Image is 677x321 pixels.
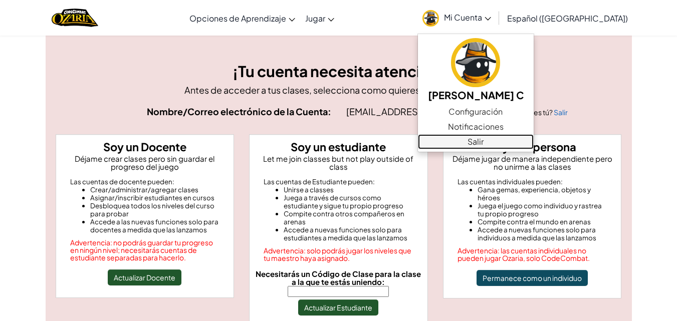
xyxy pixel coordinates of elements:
span: Mi Cuenta [444,12,491,23]
li: Unirse a classes [284,186,413,194]
div: Las cuentas individuales pueden: [458,178,607,186]
button: Actualizar Estudiante [298,299,378,315]
img: avatar [451,38,500,87]
div: Advertencia: no podrás guardar tu progreso en ningún nivel; necesitarás cuentas de estudiante sep... [70,239,220,261]
li: Accede a nuevas funciones solo para estudiantes a medida que las lanzamos [284,226,413,242]
li: Asignar/inscribir estudiantes en cursos [90,194,220,202]
a: Configuración [418,104,534,119]
h5: [PERSON_NAME] C [428,87,524,103]
span: Opciones de Aprendizaje [189,13,286,24]
span: Notificaciones [448,121,504,133]
li: Gana gemas, experiencia, objetos y héroes [478,186,607,202]
img: Home [52,8,98,28]
div: Advertencia: solo podrás jugar los niveles que tu maestro haya asignado. [264,247,413,262]
li: Accede a nuevas funciones solo para individuos a medida que las lanzamos [478,226,607,242]
strong: Nombre/Correo electrónico de la Cuenta: [147,106,331,117]
span: Necesitarás un Código de Clase para la clase a la que te estás uniendo: [256,269,421,286]
a: Salir [554,108,568,117]
span: Jugar [305,13,325,24]
a: Ozaria by CodeCombat logo [52,8,98,28]
span: [EMAIL_ADDRESS][DOMAIN_NAME] [346,106,503,117]
li: Crear/administrar/agregar clases [90,186,220,194]
li: Juega a través de cursos como estudiante y sigue tu propio progreso [284,194,413,210]
img: avatar [422,10,439,27]
li: Compite contra el mundo en arenas [478,218,607,226]
button: Permanece como un individuo [477,270,588,286]
p: Let me join classes but not play outside of class [254,155,423,171]
p: Antes de acceder a tus clases, selecciona como quieres usar esta cuenta. [56,83,622,97]
strong: Soy un estudiante [291,140,386,154]
a: Notificaciones [418,119,534,134]
h3: ¡Tu cuenta necesita atención! [56,60,622,83]
li: Accede a las nuevas funciones solo para docentes a medida que las lanzamos [90,218,220,234]
a: [PERSON_NAME] C [418,37,534,104]
a: Salir [418,134,534,149]
div: Advertencia: las cuentas individuales no pueden jugar Ozaria, solo CodeCombat. [458,247,607,262]
a: Mi Cuenta [417,2,496,34]
div: Las cuentas de docente pueden: [70,178,220,186]
input: Necesitarás un Código de Clase para la clase a la que te estás uniendo: [288,286,389,297]
p: Déjame crear clases pero sin guardar el progreso del juego [60,155,230,171]
li: Juega el juego como individuo y rastrea tu propio progreso [478,202,607,218]
li: Compite contra otros compañeros en arenas [284,210,413,226]
div: Las cuentas de Estudiante pueden: [264,178,413,186]
p: Déjame jugar de manera independiente pero no unirme a las clases [447,155,617,171]
li: Desbloquea todos los niveles del curso para probar [90,202,220,218]
a: Opciones de Aprendizaje [184,5,300,32]
button: Actualizar Docente [108,269,181,285]
span: Español ([GEOGRAPHIC_DATA]) [507,13,628,24]
a: Jugar [300,5,339,32]
a: Español ([GEOGRAPHIC_DATA]) [502,5,633,32]
strong: Soy un Docente [103,140,186,154]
